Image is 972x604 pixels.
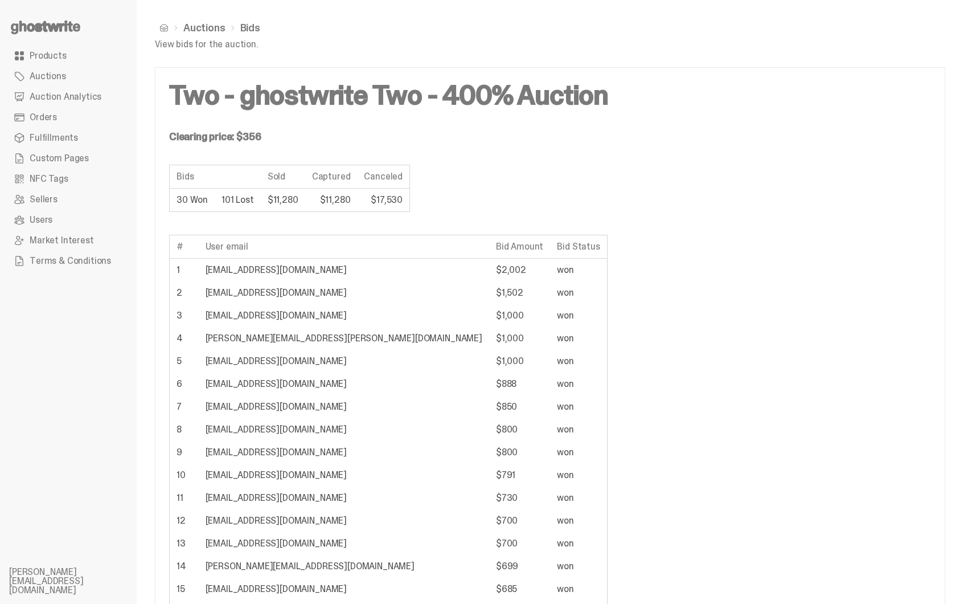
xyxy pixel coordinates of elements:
td: $2,002 [489,259,550,282]
td: 4 [170,327,199,350]
li: Bids [225,23,260,33]
td: $800 [489,418,550,441]
span: Auctions [30,72,66,81]
td: $700 [489,532,550,555]
a: Sellers [9,189,128,210]
td: [EMAIL_ADDRESS][DOMAIN_NAME] [199,304,489,327]
td: $1,000 [489,327,550,350]
span: Users [30,215,52,225]
a: Auctions [183,23,225,33]
td: $700 [489,509,550,532]
td: 9 [170,441,199,464]
li: [PERSON_NAME][EMAIL_ADDRESS][DOMAIN_NAME] [9,568,146,595]
td: won [550,259,607,282]
td: [EMAIL_ADDRESS][DOMAIN_NAME] [199,487,489,509]
a: Custom Pages [9,148,128,169]
td: 8 [170,418,199,441]
td: 14 [170,555,199,578]
td: won [550,304,607,327]
td: won [550,532,607,555]
td: 6 [170,373,199,395]
td: $850 [489,395,550,418]
a: Terms & Conditions [9,251,128,271]
span: Fulfillments [30,133,78,142]
td: won [550,418,607,441]
td: [EMAIL_ADDRESS][DOMAIN_NAME] [199,350,489,373]
td: 13 [170,532,199,555]
td: won [550,555,607,578]
td: [EMAIL_ADDRESS][DOMAIN_NAME] [199,532,489,555]
td: 12 [170,509,199,532]
td: 10 [170,464,199,487]
span: Products [30,51,67,60]
td: won [550,395,607,418]
td: $11,280 [305,189,358,212]
td: $791 [489,464,550,487]
th: Sold [261,165,305,189]
td: $17,530 [357,189,409,212]
td: 15 [170,578,199,601]
td: [EMAIL_ADDRESS][DOMAIN_NAME] [199,395,489,418]
span: Auction Analytics [30,92,101,101]
td: [EMAIL_ADDRESS][DOMAIN_NAME] [199,464,489,487]
td: [PERSON_NAME][EMAIL_ADDRESS][DOMAIN_NAME] [199,555,489,578]
td: [EMAIL_ADDRESS][DOMAIN_NAME] [199,578,489,601]
td: 11 [170,487,199,509]
th: Bid Amount [489,235,550,259]
td: $1,000 [489,304,550,327]
td: $699 [489,555,550,578]
td: [EMAIL_ADDRESS][DOMAIN_NAME] [199,373,489,395]
td: $730 [489,487,550,509]
h5: Clearing price: $356 [169,132,931,142]
th: Canceled [357,165,409,189]
td: 7 [170,395,199,418]
td: [EMAIL_ADDRESS][DOMAIN_NAME] [199,418,489,441]
td: won [550,373,607,395]
td: $1,502 [489,281,550,304]
td: won [550,509,607,532]
td: won [550,441,607,464]
a: Users [9,210,128,230]
td: 2 [170,281,199,304]
td: won [550,578,607,601]
th: User email [199,235,489,259]
td: 1 [170,259,199,282]
a: NFC Tags [9,169,128,189]
td: 3 [170,304,199,327]
td: $11,280 [261,189,305,212]
td: 5 [170,350,199,373]
span: Terms & Conditions [30,256,111,266]
td: $685 [489,578,550,601]
th: Bids [170,165,261,189]
td: won [550,327,607,350]
td: $888 [489,373,550,395]
span: Custom Pages [30,154,89,163]
td: [EMAIL_ADDRESS][DOMAIN_NAME] [199,441,489,464]
td: won [550,464,607,487]
a: Fulfillments [9,128,128,148]
td: 101 Lost [215,189,261,212]
td: [EMAIL_ADDRESS][DOMAIN_NAME] [199,281,489,304]
td: 30 Won [170,189,215,212]
span: Sellers [30,195,58,204]
h2: Two - ghostwrite Two - 400% Auction [169,81,931,109]
td: $800 [489,441,550,464]
span: Market Interest [30,236,94,245]
td: won [550,350,607,373]
td: [EMAIL_ADDRESS][DOMAIN_NAME] [199,259,489,282]
th: Captured [305,165,358,189]
th: # [170,235,199,259]
a: Auction Analytics [9,87,128,107]
span: Orders [30,113,57,122]
td: [PERSON_NAME][EMAIL_ADDRESS][PERSON_NAME][DOMAIN_NAME] [199,327,489,350]
a: Products [9,46,128,66]
th: Bid Status [550,235,607,259]
span: NFC Tags [30,174,68,183]
p: View bids for the auction. [155,40,258,49]
a: Orders [9,107,128,128]
td: won [550,281,607,304]
td: [EMAIL_ADDRESS][DOMAIN_NAME] [199,509,489,532]
td: $1,000 [489,350,550,373]
a: Market Interest [9,230,128,251]
a: Auctions [9,66,128,87]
